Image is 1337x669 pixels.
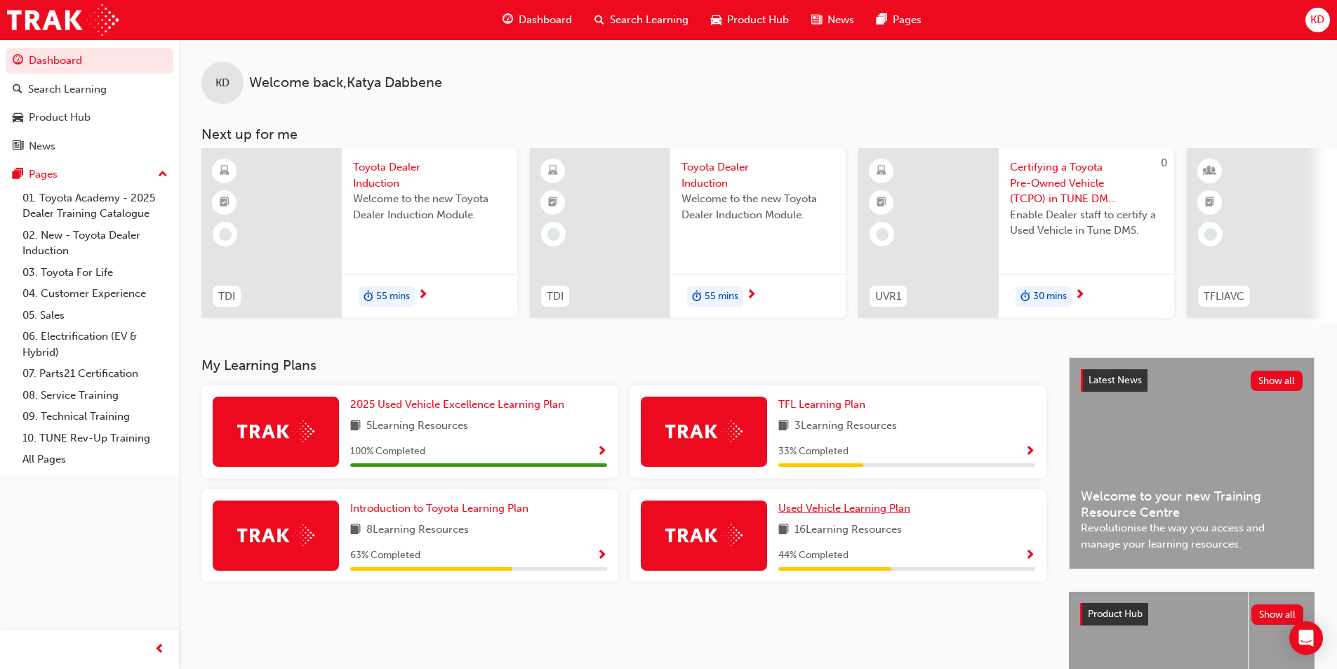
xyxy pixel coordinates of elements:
[876,228,889,241] span: learningRecordVerb_NONE-icon
[237,524,314,546] img: Trak
[17,225,173,262] a: 02. New - Toyota Dealer Induction
[893,12,922,28] span: Pages
[350,418,361,435] span: book-icon
[179,126,1337,143] h3: Next up for me
[29,110,91,126] div: Product Hub
[1205,162,1215,180] span: learningResourceType_INSTRUCTOR_LED-icon
[597,443,607,461] button: Show Progress
[503,11,513,29] span: guage-icon
[17,326,173,363] a: 06. Electrification (EV & Hybrid)
[597,446,607,458] span: Show Progress
[17,406,173,428] a: 09. Technical Training
[17,187,173,225] a: 01. Toyota Academy - 2025 Dealer Training Catalogue
[746,289,757,302] span: next-icon
[350,398,564,411] span: 2025 Used Vehicle Excellence Learning Plan
[778,398,865,411] span: TFL Learning Plan
[547,228,560,241] span: learningRecordVerb_NONE-icon
[353,191,506,223] span: Welcome to the new Toyota Dealer Induction Module.
[376,289,410,305] span: 55 mins
[350,502,528,515] span: Introduction to Toyota Learning Plan
[1025,446,1035,458] span: Show Progress
[220,162,230,180] span: learningResourceType_ELEARNING-icon
[29,138,55,154] div: News
[811,11,822,29] span: news-icon
[519,12,572,28] span: Dashboard
[1251,604,1304,625] button: Show all
[1010,207,1163,239] span: Enable Dealer staff to certify a Used Vehicle in Tune DMS.
[350,397,570,413] a: 2025 Used Vehicle Excellence Learning Plan
[865,6,933,34] a: pages-iconPages
[548,194,558,212] span: booktick-icon
[154,641,165,658] span: prev-icon
[17,363,173,385] a: 07. Parts21 Certification
[17,283,173,305] a: 04. Customer Experience
[17,305,173,326] a: 05. Sales
[1205,194,1215,212] span: booktick-icon
[6,161,173,187] button: Pages
[6,48,173,74] a: Dashboard
[530,148,846,318] a: TDIToyota Dealer InductionWelcome to the new Toyota Dealer Induction Module.duration-icon55 mins
[583,6,700,34] a: search-iconSearch Learning
[201,148,517,318] a: TDIToyota Dealer InductionWelcome to the new Toyota Dealer Induction Module.duration-icon55 mins
[1020,288,1030,306] span: duration-icon
[692,288,702,306] span: duration-icon
[827,12,854,28] span: News
[13,55,23,67] span: guage-icon
[350,501,534,517] a: Introduction to Toyota Learning Plan
[13,140,23,153] span: news-icon
[218,289,235,305] span: TDI
[364,288,373,306] span: duration-icon
[1075,289,1085,302] span: next-icon
[727,12,789,28] span: Product Hub
[877,162,886,180] span: learningResourceType_ELEARNING-icon
[366,522,469,539] span: 8 Learning Resources
[778,501,916,517] a: Used Vehicle Learning Plan
[350,548,420,564] span: 63 % Completed
[778,502,910,515] span: Used Vehicle Learning Plan
[1289,621,1323,655] div: Open Intercom Messenger
[1081,520,1303,552] span: Revolutionise the way you access and manage your learning resources.
[800,6,865,34] a: news-iconNews
[705,289,738,305] span: 55 mins
[875,289,901,305] span: UVR1
[597,550,607,562] span: Show Progress
[1310,12,1324,28] span: KD
[1033,289,1067,305] span: 30 mins
[665,524,743,546] img: Trak
[594,11,604,29] span: search-icon
[547,289,564,305] span: TDI
[1081,489,1303,520] span: Welcome to your new Training Resource Centre
[610,12,689,28] span: Search Learning
[201,357,1046,373] h3: My Learning Plans
[249,75,442,91] span: Welcome back , Katya Dabbene
[700,6,800,34] a: car-iconProduct Hub
[681,191,834,223] span: Welcome to the new Toyota Dealer Induction Module.
[158,166,168,184] span: up-icon
[29,166,58,183] div: Pages
[13,84,22,96] span: search-icon
[1025,547,1035,564] button: Show Progress
[778,397,871,413] a: TFL Learning Plan
[1251,371,1303,391] button: Show all
[353,159,506,191] span: Toyota Dealer Induction
[778,444,849,460] span: 33 % Completed
[1025,550,1035,562] span: Show Progress
[237,420,314,442] img: Trak
[794,418,897,435] span: 3 Learning Resources
[215,75,230,91] span: KD
[711,11,721,29] span: car-icon
[13,112,23,124] span: car-icon
[219,228,232,241] span: learningRecordVerb_NONE-icon
[665,420,743,442] img: Trak
[7,4,119,36] img: Trak
[1080,603,1303,625] a: Product HubShow all
[1305,8,1330,32] button: KD
[6,77,173,102] a: Search Learning
[1204,289,1244,305] span: TFLIAVC
[1088,608,1143,620] span: Product Hub
[220,194,230,212] span: booktick-icon
[1010,159,1163,207] span: Certifying a Toyota Pre-Owned Vehicle (TCPO) in TUNE DMS e-Learning Module
[1081,369,1303,392] a: Latest NewsShow all
[17,428,173,449] a: 10. TUNE Rev-Up Training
